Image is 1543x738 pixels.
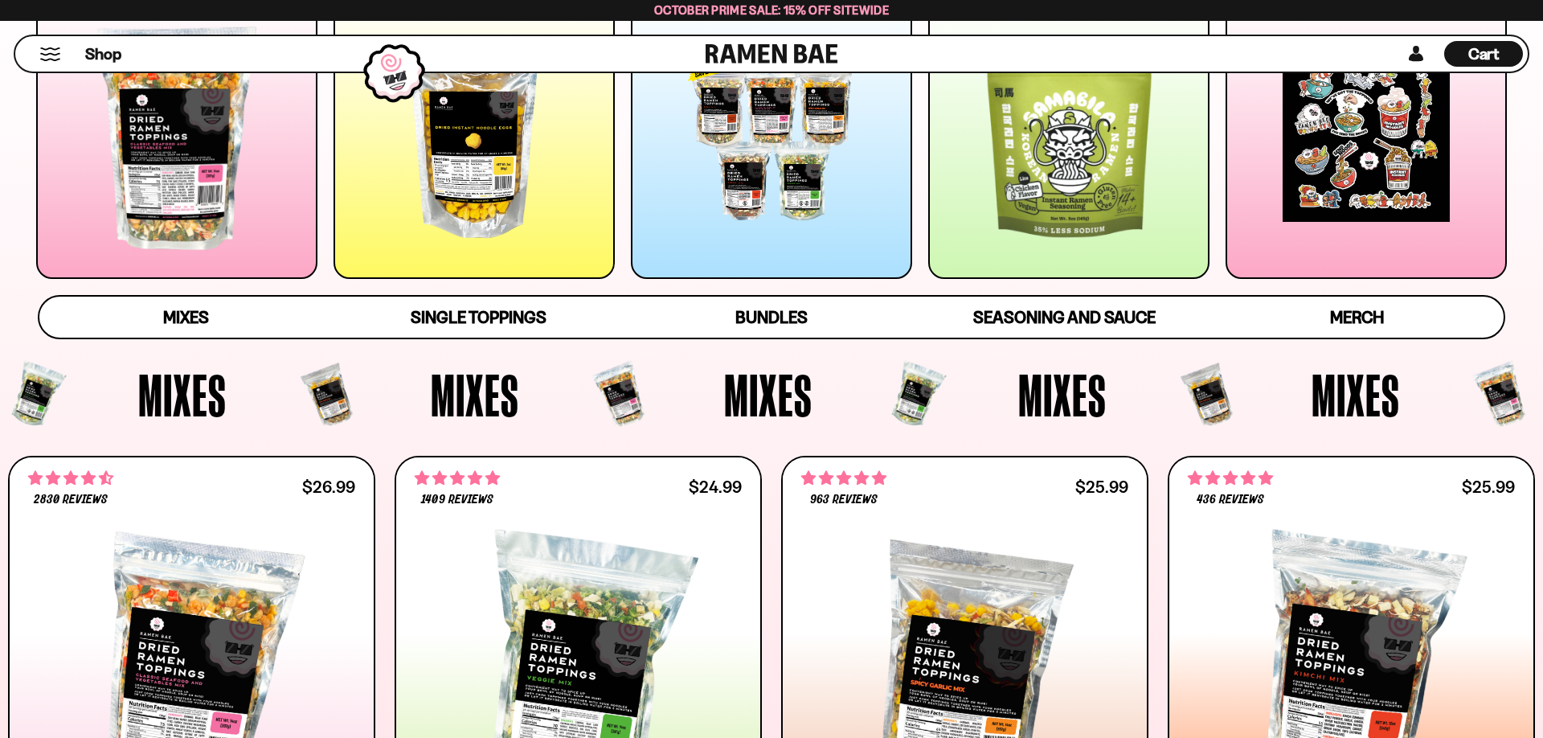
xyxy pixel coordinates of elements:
span: Mixes [138,365,227,424]
a: Single Toppings [332,297,624,338]
span: Single Toppings [411,307,546,327]
span: Mixes [1312,365,1400,424]
span: Cart [1468,44,1500,64]
div: Cart [1444,36,1523,72]
span: 963 reviews [810,494,878,506]
div: $24.99 [689,479,742,494]
div: $26.99 [302,479,355,494]
button: Mobile Menu Trigger [39,47,61,61]
span: Mixes [724,365,812,424]
a: Bundles [625,297,918,338]
div: $25.99 [1075,479,1128,494]
span: 2830 reviews [34,494,108,506]
span: 4.76 stars [415,468,500,489]
span: Merch [1330,307,1384,327]
span: 1409 reviews [421,494,493,506]
span: Bundles [735,307,808,327]
a: Shop [85,41,121,67]
span: 4.68 stars [28,468,113,489]
a: Seasoning and Sauce [918,297,1210,338]
span: 4.75 stars [801,468,886,489]
span: 4.76 stars [1188,468,1273,489]
span: October Prime Sale: 15% off Sitewide [654,2,889,18]
span: Mixes [431,365,519,424]
a: Merch [1211,297,1504,338]
span: 436 reviews [1197,494,1264,506]
span: Seasoning and Sauce [973,307,1156,327]
a: Mixes [39,297,332,338]
div: $25.99 [1462,479,1515,494]
span: Shop [85,43,121,65]
span: Mixes [163,307,209,327]
span: Mixes [1018,365,1107,424]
